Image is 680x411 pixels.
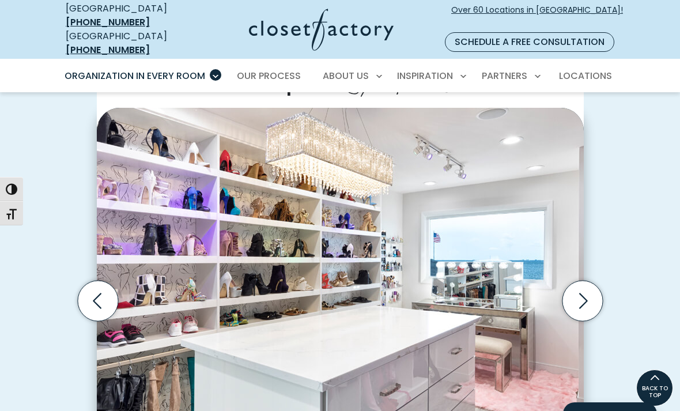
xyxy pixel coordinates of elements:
img: Closet Factory Logo [249,9,394,51]
span: BACK TO TOP [637,385,673,399]
span: Inspiration [397,69,453,82]
span: About Us [323,69,369,82]
a: [PHONE_NUMBER] [66,43,150,56]
button: Previous slide [73,276,123,326]
a: Schedule a Free Consultation [445,32,614,52]
span: Organization in Every Room [65,69,205,82]
span: Over 60 Locations in [GEOGRAPHIC_DATA]! [451,4,623,28]
div: [GEOGRAPHIC_DATA] [66,29,191,57]
span: Partners [482,69,527,82]
a: [PHONE_NUMBER] [66,16,150,29]
span: Our Process [237,69,301,82]
a: BACK TO TOP [636,369,673,406]
nav: Primary Menu [56,60,624,92]
button: Next slide [558,276,607,326]
div: [GEOGRAPHIC_DATA] [66,2,191,29]
span: Locations [559,69,612,82]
